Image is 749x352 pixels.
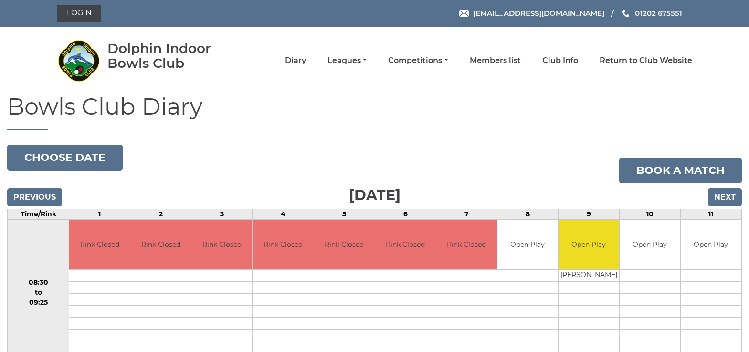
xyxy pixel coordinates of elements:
td: 8 [497,209,558,219]
td: Open Play [559,220,619,270]
td: Rink Closed [436,220,497,270]
td: [PERSON_NAME] [559,270,619,282]
h1: Bowls Club Diary [7,94,742,130]
td: Rink Closed [191,220,252,270]
td: 3 [191,209,253,219]
a: Login [57,5,101,22]
td: 5 [314,209,375,219]
td: 7 [436,209,497,219]
td: Open Play [620,220,680,270]
td: 11 [680,209,741,219]
a: Diary [285,55,306,66]
td: 10 [619,209,680,219]
td: Open Play [497,220,558,270]
a: Phone us 01202 675551 [621,8,682,19]
a: Leagues [327,55,367,66]
td: 9 [558,209,619,219]
img: Dolphin Indoor Bowls Club [57,39,100,82]
span: [EMAIL_ADDRESS][DOMAIN_NAME] [473,9,604,18]
td: Rink Closed [253,220,313,270]
div: Dolphin Indoor Bowls Club [107,41,239,71]
input: Previous [7,188,62,206]
a: Members list [470,55,521,66]
input: Next [708,188,742,206]
span: 01202 675551 [635,9,682,18]
td: Rink Closed [314,220,375,270]
a: Book a match [619,158,742,183]
a: Email [EMAIL_ADDRESS][DOMAIN_NAME] [459,8,604,19]
td: 2 [130,209,191,219]
img: Email [459,10,469,17]
td: Rink Closed [130,220,191,270]
td: Time/Rink [8,209,69,219]
a: Club Info [542,55,578,66]
a: Competitions [388,55,448,66]
td: Rink Closed [375,220,436,270]
td: 4 [253,209,314,219]
td: 1 [69,209,130,219]
a: Return to Club Website [600,55,692,66]
td: 6 [375,209,436,219]
img: Phone us [622,10,629,17]
button: Choose date [7,145,123,171]
td: Open Play [681,220,741,270]
td: Rink Closed [69,220,130,270]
